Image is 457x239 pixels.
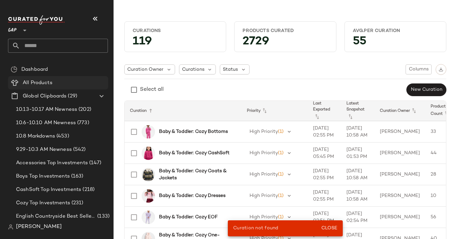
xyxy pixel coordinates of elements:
[250,215,278,220] span: High Priority
[374,164,425,185] td: [PERSON_NAME]
[77,106,91,113] span: (202)
[55,133,69,140] span: (453)
[96,213,110,220] span: (133)
[159,168,234,182] b: Baby & Toddler: Cozy Coats & Jackets
[250,172,278,177] span: High Priority
[341,164,374,185] td: [DATE] 10:58 AM
[341,143,374,164] td: [DATE] 01:53 PM
[16,173,70,180] span: Boys Top Investments
[374,101,425,121] th: Curation Owner
[159,128,228,135] b: Baby & Toddler: Cozy Bottoms
[8,224,13,230] img: svg%3e
[250,193,278,198] span: High Priority
[142,189,155,203] img: cn60331806.jpg
[242,101,308,121] th: Priority
[411,87,442,92] span: New Curation
[341,121,374,143] td: [DATE] 10:58 AM
[16,159,88,167] span: Accessories Top Investments
[70,173,84,180] span: (163)
[81,186,95,194] span: (218)
[16,106,77,113] span: 10.13-10.17 AM Newness
[341,207,374,228] td: [DATE] 02:54 PM
[16,213,96,220] span: English Countryside Best Sellers 9.28-10.4
[182,66,204,73] span: Curations
[374,121,425,143] td: [PERSON_NAME]
[347,37,443,49] div: 55
[278,193,284,198] span: (1)
[127,66,163,73] span: Curation Owner
[223,66,238,73] span: Status
[23,79,52,87] span: All Products
[142,125,155,139] img: cn60237670.jpg
[76,119,89,127] span: (773)
[243,28,328,34] div: Products Curated
[278,151,284,156] span: (1)
[88,159,102,167] span: (147)
[125,101,242,121] th: Curation
[16,146,72,154] span: 9.29-10.3 AM Newness
[66,92,77,100] span: (29)
[374,185,425,207] td: [PERSON_NAME]
[133,28,218,34] div: Curations
[237,37,333,49] div: 2729
[23,92,66,100] span: Global Clipboards
[159,192,225,199] b: Baby & Toddler: Cozy Dresses
[374,207,425,228] td: [PERSON_NAME]
[8,15,65,25] img: cfy_white_logo.C9jOOHJF.svg
[8,23,17,35] span: GAP
[439,67,443,72] img: svg%3e
[70,199,84,207] span: (231)
[318,222,340,234] button: Close
[16,186,81,194] span: CashSoft Top Investments
[308,164,341,185] td: [DATE] 02:55 PM
[16,119,76,127] span: 10.6-10.10 AM Newness
[308,207,341,228] td: [DATE] 02:54 PM
[308,185,341,207] td: [DATE] 02:55 PM
[127,37,223,49] div: 119
[406,64,432,74] button: Columns
[159,150,230,157] b: Baby & Toddler: Cozy CashSoft
[142,147,155,160] img: cn60619664.jpg
[353,28,438,34] div: Avg.per Curation
[321,226,337,231] span: Close
[341,185,374,207] td: [DATE] 10:58 AM
[341,101,374,121] th: Latest Snapshot
[308,121,341,143] td: [DATE] 02:55 PM
[142,211,155,224] img: cn60213542.jpg
[142,168,155,181] img: cn59894304.jpg
[159,214,217,221] b: Baby & Toddler: Cozy EOF
[308,143,341,164] td: [DATE] 05:45 PM
[250,151,278,156] span: High Priority
[72,146,86,154] span: (542)
[233,226,279,231] span: Curation not found
[250,129,278,134] span: High Priority
[278,172,284,177] span: (1)
[407,83,446,96] button: New Curation
[21,66,48,73] span: Dashboard
[278,215,284,220] span: (1)
[409,67,429,72] span: Columns
[11,66,17,73] img: svg%3e
[308,101,341,121] th: Last Exported
[278,129,284,134] span: (1)
[374,143,425,164] td: [PERSON_NAME]
[16,133,55,140] span: 10.8 Markdowns
[16,199,70,207] span: Cozy Top Investments
[16,223,62,231] span: [PERSON_NAME]
[140,86,164,94] div: Select all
